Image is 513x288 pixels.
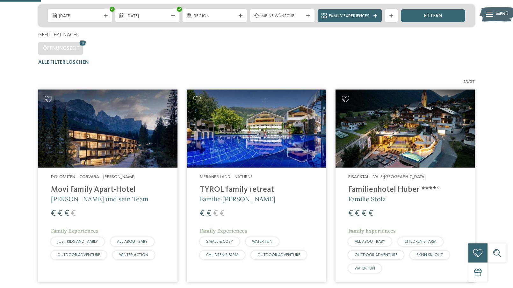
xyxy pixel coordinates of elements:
[200,175,253,179] span: Meraner Land – Naturns
[464,78,468,85] span: 23
[187,90,326,283] a: Familienhotels gesucht? Hier findet ihr die besten! Meraner Land – Naturns TYROL family retreat F...
[117,240,148,244] span: ALL ABOUT BABY
[213,209,218,218] span: €
[51,209,56,218] span: €
[200,209,205,218] span: €
[59,13,101,19] span: [DATE]
[38,60,89,65] span: Alle Filter löschen
[194,13,236,19] span: Region
[355,209,360,218] span: €
[355,266,375,270] span: WATER FUN
[348,209,353,218] span: €
[348,175,426,179] span: Eisacktal – Vals-[GEOGRAPHIC_DATA]
[51,175,135,179] span: Dolomiten – Corvara – [PERSON_NAME]
[206,240,233,244] span: SMALL & COSY
[206,253,238,257] span: CHILDREN’S FARM
[468,78,470,85] span: /
[57,253,100,257] span: OUTDOOR ADVENTURE
[51,227,98,234] span: Family Experiences
[220,209,225,218] span: €
[43,46,80,51] span: Öffnungszeit
[38,32,78,38] span: Gefiltert nach:
[336,90,475,168] img: Familienhotels gesucht? Hier findet ihr die besten!
[470,78,475,85] span: 27
[200,185,314,195] h4: TYROL family retreat
[126,13,169,19] span: [DATE]
[38,90,177,168] img: Familienhotels gesucht? Hier findet ihr die besten!
[119,253,148,257] span: WINTER ACTION
[58,209,62,218] span: €
[64,209,69,218] span: €
[206,209,211,218] span: €
[187,90,326,168] img: Familien Wellness Residence Tyrol ****
[348,195,386,203] span: Familie Stolz
[348,227,396,234] span: Family Experiences
[329,13,371,19] span: Family Experiences
[416,253,443,257] span: SKI-IN SKI-OUT
[404,240,437,244] span: CHILDREN’S FARM
[355,240,385,244] span: ALL ABOUT BABY
[200,227,247,234] span: Family Experiences
[38,90,177,283] a: Familienhotels gesucht? Hier findet ihr die besten! Dolomiten – Corvara – [PERSON_NAME] Movi Fami...
[257,253,300,257] span: OUTDOOR ADVENTURE
[355,253,397,257] span: OUTDOOR ADVENTURE
[200,195,275,203] span: Familie [PERSON_NAME]
[51,185,165,195] h4: Movi Family Apart-Hotel
[424,13,442,18] span: filtern
[348,185,462,195] h4: Familienhotel Huber ****ˢ
[51,195,148,203] span: [PERSON_NAME] und sein Team
[362,209,366,218] span: €
[336,90,475,283] a: Familienhotels gesucht? Hier findet ihr die besten! Eisacktal – Vals-[GEOGRAPHIC_DATA] Familienho...
[368,209,373,218] span: €
[261,13,303,19] span: Meine Wünsche
[71,209,76,218] span: €
[252,240,272,244] span: WATER FUN
[57,240,98,244] span: JUST KIDS AND FAMILY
